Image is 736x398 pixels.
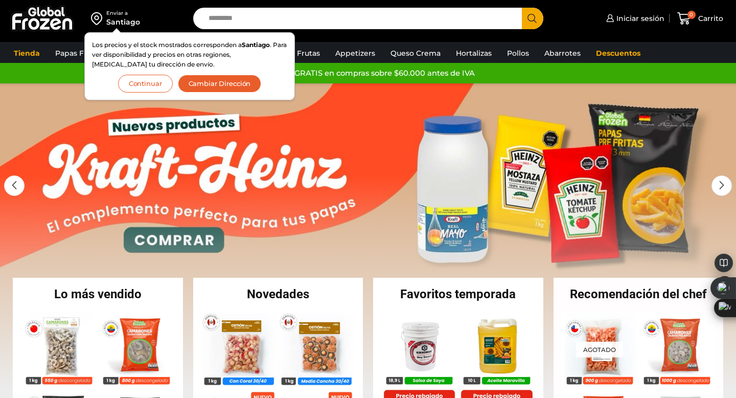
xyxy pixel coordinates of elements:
[9,43,45,63] a: Tienda
[91,10,106,27] img: address-field-icon.svg
[178,75,262,93] button: Cambiar Dirección
[554,288,724,300] h2: Recomendación del chef
[687,11,696,19] span: 0
[614,13,664,24] span: Iniciar sesión
[193,288,363,300] h2: Novedades
[591,43,646,63] a: Descuentos
[502,43,534,63] a: Pollos
[242,41,270,49] strong: Santiago
[604,8,664,29] a: Iniciar sesión
[106,17,140,27] div: Santiago
[522,8,543,29] button: Search button
[13,288,183,300] h2: Lo más vendido
[385,43,446,63] a: Queso Crema
[118,75,173,93] button: Continuar
[696,13,723,24] span: Carrito
[106,10,140,17] div: Enviar a
[711,175,732,196] div: Next slide
[330,43,380,63] a: Appetizers
[539,43,586,63] a: Abarrotes
[92,40,287,70] p: Los precios y el stock mostrados corresponden a . Para ver disponibilidad y precios en otras regi...
[675,7,726,31] a: 0 Carrito
[373,288,543,300] h2: Favoritos temporada
[576,341,623,357] p: Agotado
[701,363,726,388] iframe: Intercom live chat
[4,175,25,196] div: Previous slide
[451,43,497,63] a: Hortalizas
[50,43,105,63] a: Papas Fritas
